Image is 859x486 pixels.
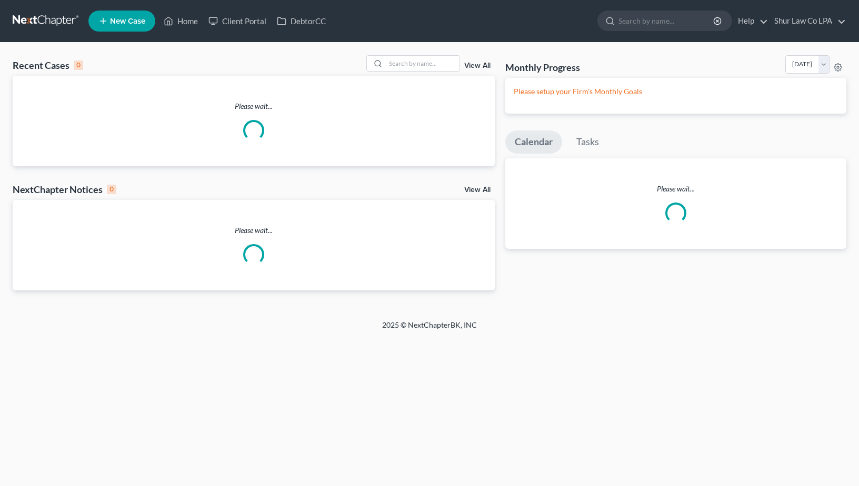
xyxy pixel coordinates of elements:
a: View All [464,186,491,194]
div: Recent Cases [13,59,83,72]
a: Tasks [567,130,608,154]
a: View All [464,62,491,69]
a: Home [158,12,203,31]
p: Please setup your Firm's Monthly Goals [514,86,838,97]
div: 0 [74,60,83,70]
h3: Monthly Progress [505,61,580,74]
div: 2025 © NextChapterBK, INC [129,320,730,339]
a: Help [733,12,768,31]
p: Please wait... [13,225,495,236]
div: NextChapter Notices [13,183,116,196]
p: Please wait... [505,184,846,194]
span: New Case [110,17,145,25]
a: Shur Law Co LPA [769,12,846,31]
a: DebtorCC [272,12,331,31]
div: 0 [107,185,116,194]
p: Please wait... [13,101,495,112]
a: Client Portal [203,12,272,31]
a: Calendar [505,130,562,154]
input: Search by name... [386,56,460,71]
input: Search by name... [618,11,715,31]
